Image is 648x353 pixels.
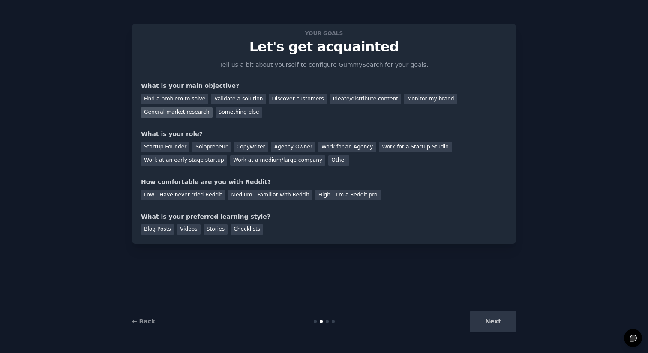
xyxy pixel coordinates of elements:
div: General market research [141,107,213,118]
div: Low - Have never tried Reddit [141,190,225,200]
div: Videos [177,224,201,235]
div: What is your main objective? [141,81,507,91]
div: Agency Owner [271,142,315,152]
div: Work at an early stage startup [141,155,227,166]
div: Find a problem to solve [141,94,208,104]
div: Something else [216,107,262,118]
div: Blog Posts [141,224,174,235]
a: ← Back [132,318,155,325]
div: Work for an Agency [318,142,376,152]
div: What is your role? [141,130,507,139]
div: Other [328,155,349,166]
div: Stories [204,224,228,235]
div: Startup Founder [141,142,189,152]
div: Ideate/distribute content [330,94,401,104]
div: Checklists [231,224,263,235]
p: Let's get acquainted [141,39,507,54]
div: Validate a solution [211,94,266,104]
div: Work for a Startup Studio [379,142,451,152]
div: Solopreneur [192,142,230,152]
div: Work at a medium/large company [230,155,325,166]
p: Tell us a bit about yourself to configure GummySearch for your goals. [216,60,432,69]
div: Monitor my brand [404,94,457,104]
div: What is your preferred learning style? [141,212,507,221]
div: How comfortable are you with Reddit? [141,178,507,187]
div: Medium - Familiar with Reddit [228,190,312,200]
span: Your goals [303,29,345,38]
div: Discover customers [269,94,327,104]
div: High - I'm a Reddit pro [315,190,381,200]
div: Copywriter [234,142,268,152]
